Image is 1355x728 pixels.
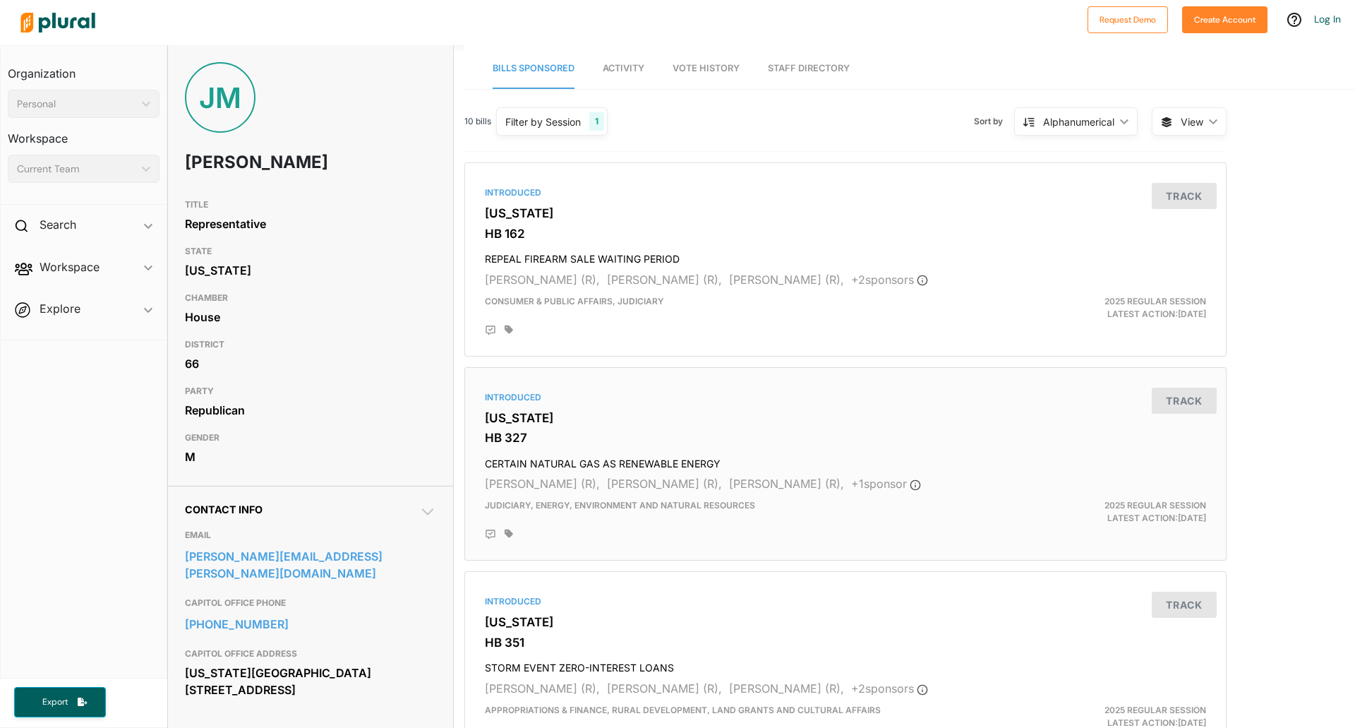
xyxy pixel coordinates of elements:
a: [PERSON_NAME][EMAIL_ADDRESS][PERSON_NAME][DOMAIN_NAME] [185,546,436,584]
div: Republican [185,400,436,421]
a: Activity [603,49,644,89]
div: 66 [185,353,436,374]
a: Log In [1314,13,1341,25]
div: House [185,306,436,328]
span: Contact Info [185,503,263,515]
a: Vote History [673,49,740,89]
span: + 2 sponsor s [851,681,928,696]
div: Add tags [505,529,513,539]
div: Personal [17,97,136,112]
span: Consumer & Public Affairs, Judiciary [485,296,664,306]
div: Alphanumerical [1043,114,1114,129]
h3: Organization [8,53,159,84]
div: [US_STATE] [185,260,436,281]
h1: [PERSON_NAME] [185,141,335,184]
h4: REPEAL FIREARM SALE WAITING PERIOD [485,246,1206,265]
h3: HB 162 [485,227,1206,241]
div: Add tags [505,325,513,335]
span: Export [32,696,78,708]
span: 10 bills [464,115,491,128]
div: Latest Action: [DATE] [969,499,1217,525]
span: 2025 Regular Session [1104,500,1206,511]
h3: CHAMBER [185,290,436,306]
div: JM [185,62,255,133]
h3: STATE [185,243,436,260]
button: Track [1152,183,1217,209]
span: [PERSON_NAME] (R), [607,681,722,696]
div: M [185,446,436,467]
span: 2025 Regular Session [1104,705,1206,715]
button: Track [1152,388,1217,414]
span: Sort by [974,115,1014,128]
div: Introduced [485,186,1206,199]
a: Bills Sponsored [493,49,574,89]
button: Track [1152,592,1217,618]
a: Create Account [1182,11,1267,26]
h3: TITLE [185,196,436,213]
h3: HB 327 [485,431,1206,445]
h4: CERTAIN NATURAL GAS AS RENEWABLE ENERGY [485,451,1206,470]
span: [PERSON_NAME] (R), [607,273,722,287]
span: [PERSON_NAME] (R), [485,477,600,491]
div: Filter by Session [505,114,581,129]
span: [PERSON_NAME] (R), [607,477,722,491]
div: [US_STATE][GEOGRAPHIC_DATA] [STREET_ADDRESS] [185,662,436,700]
h3: [US_STATE] [485,206,1206,220]
div: 1 [589,112,604,131]
div: Latest Action: [DATE] [969,295,1217,321]
h3: [US_STATE] [485,411,1206,425]
div: Introduced [485,595,1206,608]
a: [PHONE_NUMBER] [185,614,436,635]
div: Representative [185,213,436,234]
div: Add Position Statement [485,325,496,336]
span: [PERSON_NAME] (R), [729,477,844,491]
span: Vote History [673,63,740,73]
span: [PERSON_NAME] (R), [485,273,600,287]
button: Request Demo [1088,6,1168,33]
h3: DISTRICT [185,336,436,353]
h3: CAPITOL OFFICE ADDRESS [185,645,436,662]
span: View [1181,114,1203,129]
span: + 2 sponsor s [851,273,928,287]
h3: PARTY [185,383,436,400]
h2: Search [40,217,76,232]
div: Current Team [17,162,136,177]
span: [PERSON_NAME] (R), [729,681,844,696]
a: Staff Directory [768,49,850,89]
h3: CAPITOL OFFICE PHONE [185,595,436,611]
span: + 1 sponsor [851,477,921,491]
span: [PERSON_NAME] (R), [729,273,844,287]
span: Bills Sponsored [493,63,574,73]
div: Add Position Statement [485,529,496,540]
button: Export [14,687,106,717]
h3: EMAIL [185,527,436,544]
h4: STORM EVENT ZERO-INTEREST LOANS [485,655,1206,674]
button: Create Account [1182,6,1267,33]
h3: [US_STATE] [485,615,1206,629]
h3: HB 351 [485,635,1206,650]
h3: GENDER [185,429,436,446]
h3: Workspace [8,118,159,149]
span: [PERSON_NAME] (R), [485,681,600,696]
div: Introduced [485,391,1206,404]
span: Judiciary, Energy, Environment and Natural Resources [485,500,755,511]
span: Appropriations & Finance, Rural Development, Land Grants and Cultural Affairs [485,705,881,715]
span: 2025 Regular Session [1104,296,1206,306]
a: Request Demo [1088,11,1168,26]
span: Activity [603,63,644,73]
